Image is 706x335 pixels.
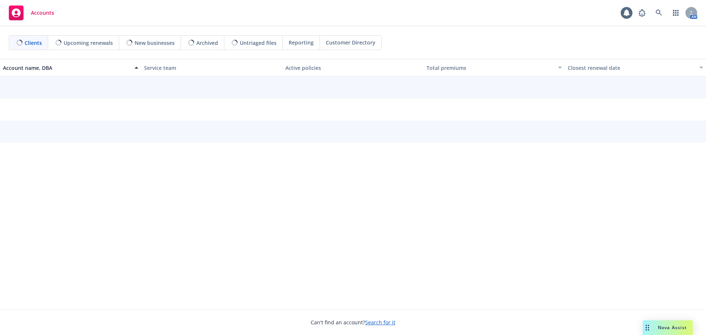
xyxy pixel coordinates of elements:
span: Nova Assist [658,324,687,331]
a: Report a Bug [635,6,649,20]
div: Total premiums [427,64,554,72]
a: Switch app [668,6,683,20]
span: Upcoming renewals [64,39,113,47]
button: Nova Assist [643,320,693,335]
span: Accounts [31,10,54,16]
span: Clients [25,39,42,47]
span: Archived [196,39,218,47]
span: New businesses [135,39,175,47]
span: Can't find an account? [311,318,395,326]
span: Reporting [289,39,314,46]
span: Untriaged files [240,39,277,47]
button: Service team [141,59,282,76]
a: Accounts [6,3,57,23]
div: Active policies [285,64,421,72]
button: Total premiums [424,59,565,76]
div: Closest renewal date [568,64,695,72]
button: Active policies [282,59,424,76]
a: Search [652,6,666,20]
button: Closest renewal date [565,59,706,76]
div: Drag to move [643,320,652,335]
div: Account name, DBA [3,64,130,72]
a: Search for it [365,319,395,326]
span: Customer Directory [326,39,375,46]
div: Service team [144,64,279,72]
